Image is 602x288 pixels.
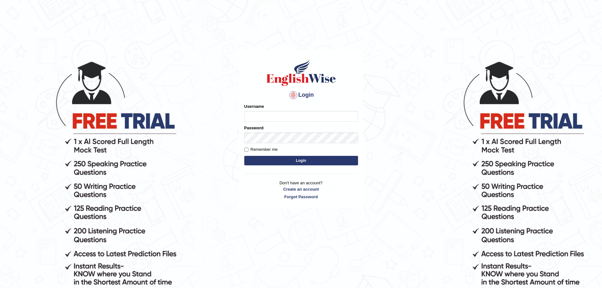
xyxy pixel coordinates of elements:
label: Password [244,125,264,131]
button: Login [244,156,358,165]
a: Forgot Password [244,194,358,200]
img: Logo of English Wise sign in for intelligent practice with AI [265,58,337,87]
label: Username [244,103,264,109]
label: Remember me [244,146,278,153]
h4: Login [244,90,358,100]
a: Create an account [244,186,358,192]
input: Remember me [244,148,248,152]
p: Don't have an account? [244,180,358,199]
